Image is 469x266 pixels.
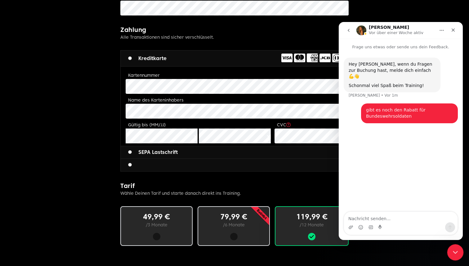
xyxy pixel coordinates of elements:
p: / 6 Monate [208,222,259,228]
p: Beliebt [235,187,288,241]
label: Name des Karteninhabers [128,98,184,102]
label: CVC [277,122,291,127]
p: Alle Transaktionen sind sicher verschlüsselt. [120,34,349,40]
label: SEPA Lastschrift [128,149,178,156]
p: / 12 Monate [285,222,338,228]
input: SEPA Lastschrift [128,150,132,154]
p: 49,99 € [131,212,182,222]
p: Wähle Deinen Tarif und starte danach direkt ins Training. [120,190,349,196]
p: 79,99 € [208,212,259,222]
h2: Zahlung [120,25,349,34]
iframe: Intercom live chat [447,244,464,261]
h2: Tarif [120,181,349,190]
p: 119,99 € [285,212,338,222]
label: Kreditkarte [128,55,167,62]
iframe: Intercom live chat [339,22,463,240]
label: Gültig bis (MM/JJ) [128,122,166,127]
p: / 3 Monate [131,222,182,228]
input: Kreditkarte [128,56,132,60]
label: Kartennummer [128,73,160,78]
